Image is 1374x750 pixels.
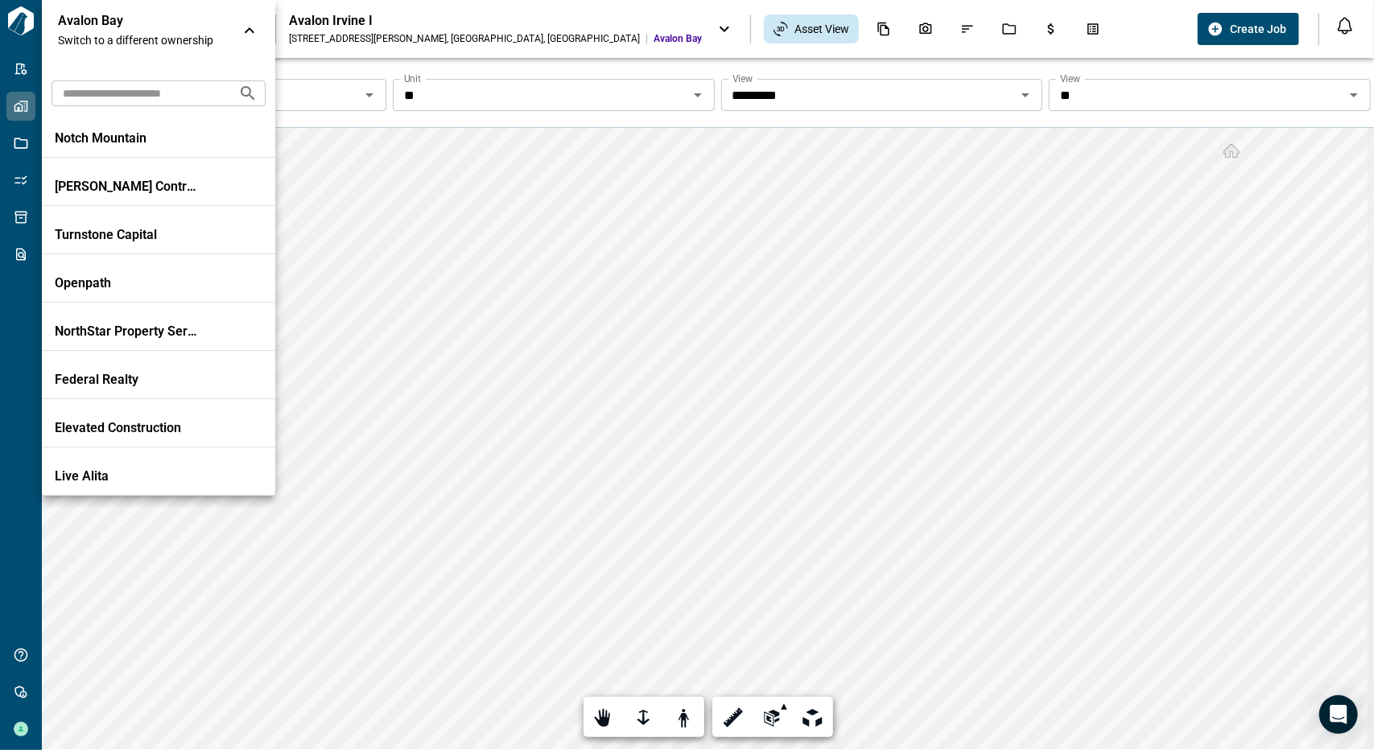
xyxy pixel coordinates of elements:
[1319,695,1358,734] div: Open Intercom Messenger
[55,130,200,146] p: Notch Mountain
[58,13,203,29] p: Avalon Bay
[55,275,200,291] p: Openpath
[58,32,227,48] span: Switch to a different ownership
[55,227,200,243] p: Turnstone Capital
[55,468,200,484] p: Live Alita
[55,179,200,195] p: [PERSON_NAME] Contracting
[55,323,200,340] p: NorthStar Property Services
[55,372,200,388] p: Federal Realty
[232,77,264,109] button: Search organizations
[55,420,200,436] p: Elevated Construction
